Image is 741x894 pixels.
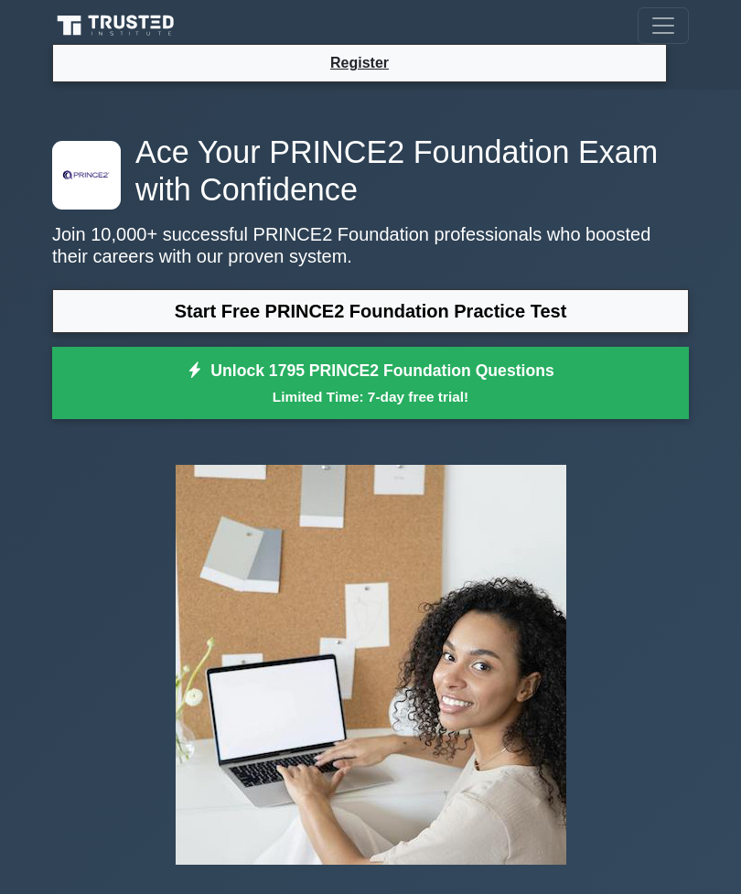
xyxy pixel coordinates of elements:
small: Limited Time: 7-day free trial! [75,386,666,407]
a: Unlock 1795 PRINCE2 Foundation QuestionsLimited Time: 7-day free trial! [52,347,689,420]
p: Join 10,000+ successful PRINCE2 Foundation professionals who boosted their careers with our prove... [52,223,689,267]
button: Toggle navigation [638,7,689,44]
a: Start Free PRINCE2 Foundation Practice Test [52,289,689,333]
h1: Ace Your PRINCE2 Foundation Exam with Confidence [52,134,689,209]
a: Register [319,51,400,74]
